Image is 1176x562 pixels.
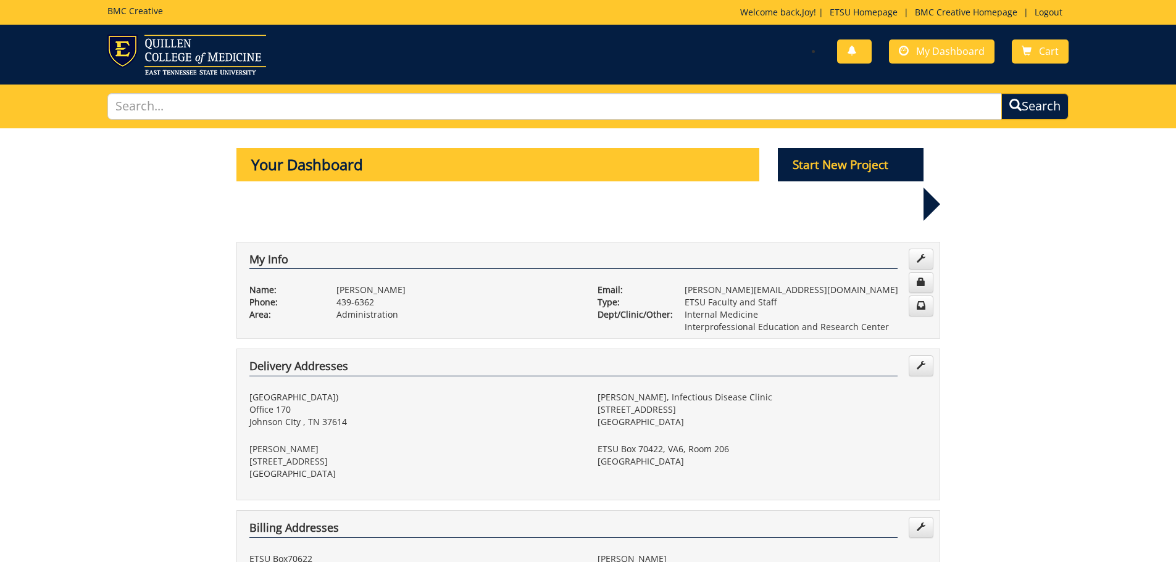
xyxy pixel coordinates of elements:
[598,403,927,416] p: [STREET_ADDRESS]
[740,6,1069,19] p: Welcome back, ! | | |
[236,148,760,181] p: Your Dashboard
[249,455,579,468] p: [STREET_ADDRESS]
[916,44,985,58] span: My Dashboard
[598,416,927,428] p: [GEOGRAPHIC_DATA]
[249,443,579,455] p: [PERSON_NAME]
[598,443,927,455] p: ETSU Box 70422, VA6, Room 206
[909,249,933,270] a: Edit Info
[685,296,927,308] p: ETSU Faculty and Staff
[889,39,995,64] a: My Dashboard
[778,160,924,171] a: Start New Project
[107,93,1003,120] input: Search...
[685,308,927,321] p: Internal Medicine
[336,296,579,308] p: 439-6362
[249,308,318,321] p: Area:
[1001,93,1069,120] button: Search
[824,6,904,18] a: ETSU Homepage
[249,296,318,308] p: Phone:
[909,355,933,376] a: Edit Addresses
[909,272,933,293] a: Change Password
[107,6,163,15] h5: BMC Creative
[598,296,666,308] p: Type:
[598,455,927,468] p: [GEOGRAPHIC_DATA]
[598,391,927,403] p: [PERSON_NAME], Infectious Disease Clinic
[336,284,579,296] p: [PERSON_NAME]
[802,6,814,18] a: Joy
[909,517,933,538] a: Edit Addresses
[909,295,933,316] a: Change Communication Preferences
[598,284,666,296] p: Email:
[778,148,924,181] p: Start New Project
[249,360,898,376] h4: Delivery Addresses
[1012,39,1069,64] a: Cart
[1028,6,1069,18] a: Logout
[1039,44,1059,58] span: Cart
[249,416,579,428] p: Johnson CIty , TN 37614
[909,6,1024,18] a: BMC Creative Homepage
[685,321,927,333] p: Interprofessional Education and Research Center
[249,391,579,403] p: [GEOGRAPHIC_DATA])
[336,308,579,321] p: Administration
[685,284,927,296] p: [PERSON_NAME][EMAIL_ADDRESS][DOMAIN_NAME]
[598,308,666,321] p: Dept/Clinic/Other:
[249,254,898,270] h4: My Info
[249,284,318,296] p: Name:
[249,522,898,538] h4: Billing Addresses
[249,403,579,416] p: Office 170
[107,35,266,75] img: ETSU logo
[249,468,579,480] p: [GEOGRAPHIC_DATA]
